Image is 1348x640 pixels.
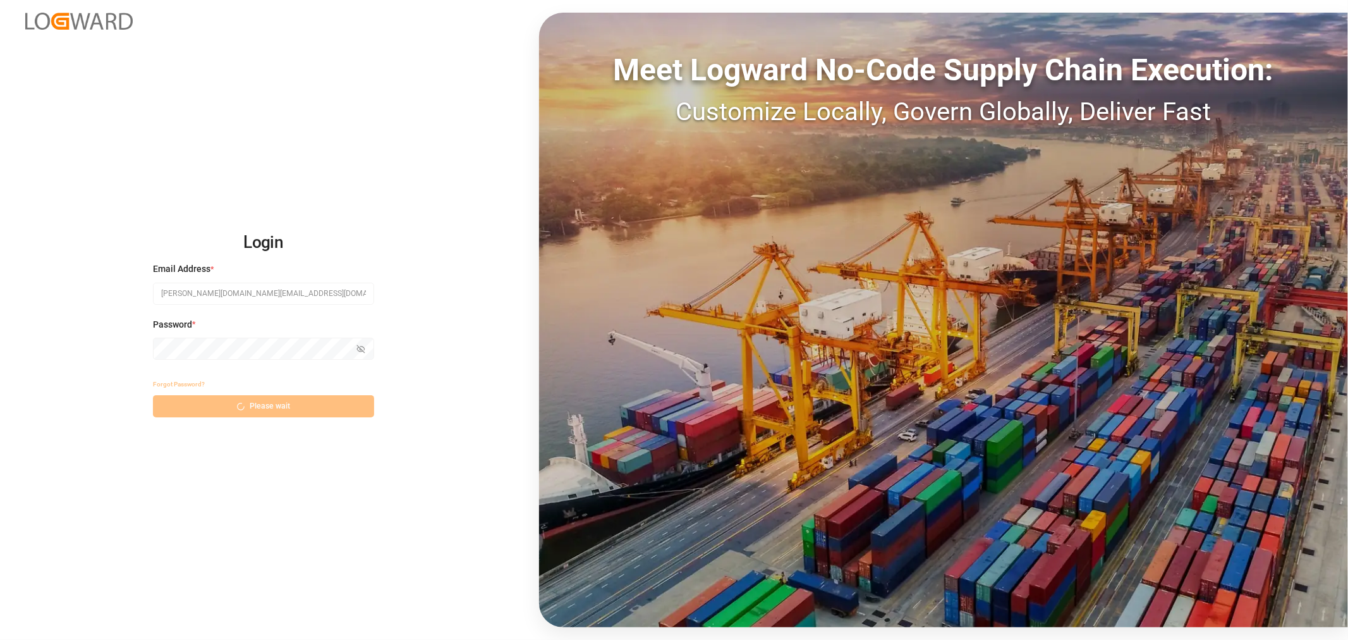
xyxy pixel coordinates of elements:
div: Customize Locally, Govern Globally, Deliver Fast [539,93,1348,131]
input: Enter your email [153,283,374,305]
span: Email Address [153,262,210,276]
img: Logward_new_orange.png [25,13,133,30]
div: Meet Logward No-Code Supply Chain Execution: [539,47,1348,93]
span: Password [153,318,192,331]
h2: Login [153,223,374,263]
